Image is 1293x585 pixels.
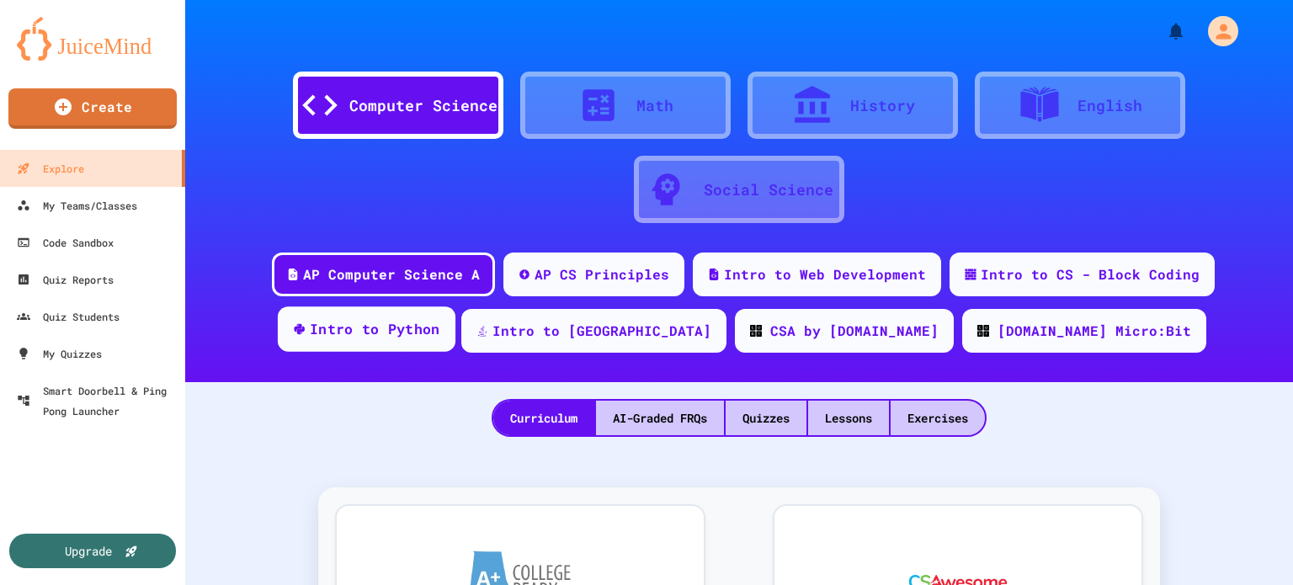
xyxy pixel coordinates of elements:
[726,401,806,435] div: Quizzes
[8,88,177,129] a: Create
[724,264,926,285] div: Intro to Web Development
[310,319,440,340] div: Intro to Python
[1135,17,1190,45] div: My Notifications
[770,321,939,341] div: CSA by [DOMAIN_NAME]
[850,94,915,117] div: History
[492,321,711,341] div: Intro to [GEOGRAPHIC_DATA]
[303,264,480,285] div: AP Computer Science A
[977,325,989,337] img: CODE_logo_RGB.png
[1190,12,1242,51] div: My Account
[17,343,102,364] div: My Quizzes
[981,264,1200,285] div: Intro to CS - Block Coding
[998,321,1191,341] div: [DOMAIN_NAME] Micro:Bit
[17,232,114,253] div: Code Sandbox
[1077,94,1142,117] div: English
[704,178,833,201] div: Social Science
[17,269,114,290] div: Quiz Reports
[891,401,985,435] div: Exercises
[493,401,594,435] div: Curriculum
[750,325,762,337] img: CODE_logo_RGB.png
[596,401,724,435] div: AI-Graded FRQs
[17,380,178,421] div: Smart Doorbell & Ping Pong Launcher
[17,158,84,178] div: Explore
[808,401,889,435] div: Lessons
[17,195,137,215] div: My Teams/Classes
[535,264,669,285] div: AP CS Principles
[65,542,112,560] div: Upgrade
[17,306,120,327] div: Quiz Students
[17,17,168,61] img: logo-orange.svg
[636,94,673,117] div: Math
[349,94,498,117] div: Computer Science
